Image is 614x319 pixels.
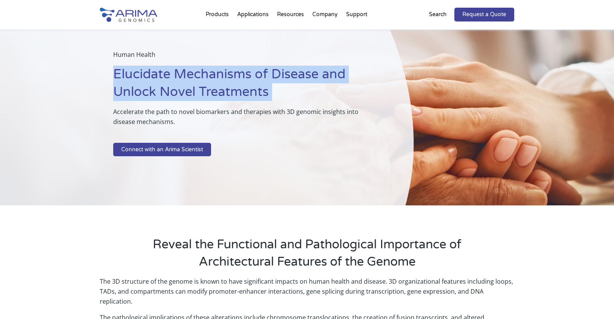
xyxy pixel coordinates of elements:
p: Human Health [113,50,376,66]
p: The 3D structure of the genome is known to have significant impacts on human health and disease. ... [100,276,514,312]
img: Arima-Genomics-logo [100,8,157,22]
h1: Elucidate Mechanisms of Disease and Unlock Novel Treatments [113,66,376,107]
a: Request a Quote [454,8,514,21]
h2: Reveal the Functional and Pathological Importance of Architectural Features of the Genome [130,236,484,276]
p: Accelerate the path to novel biomarkers and therapies with 3D genomic insights into disease mecha... [113,107,376,133]
p: Search [429,10,447,20]
a: Connect with an Arima Scientist [113,143,211,157]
